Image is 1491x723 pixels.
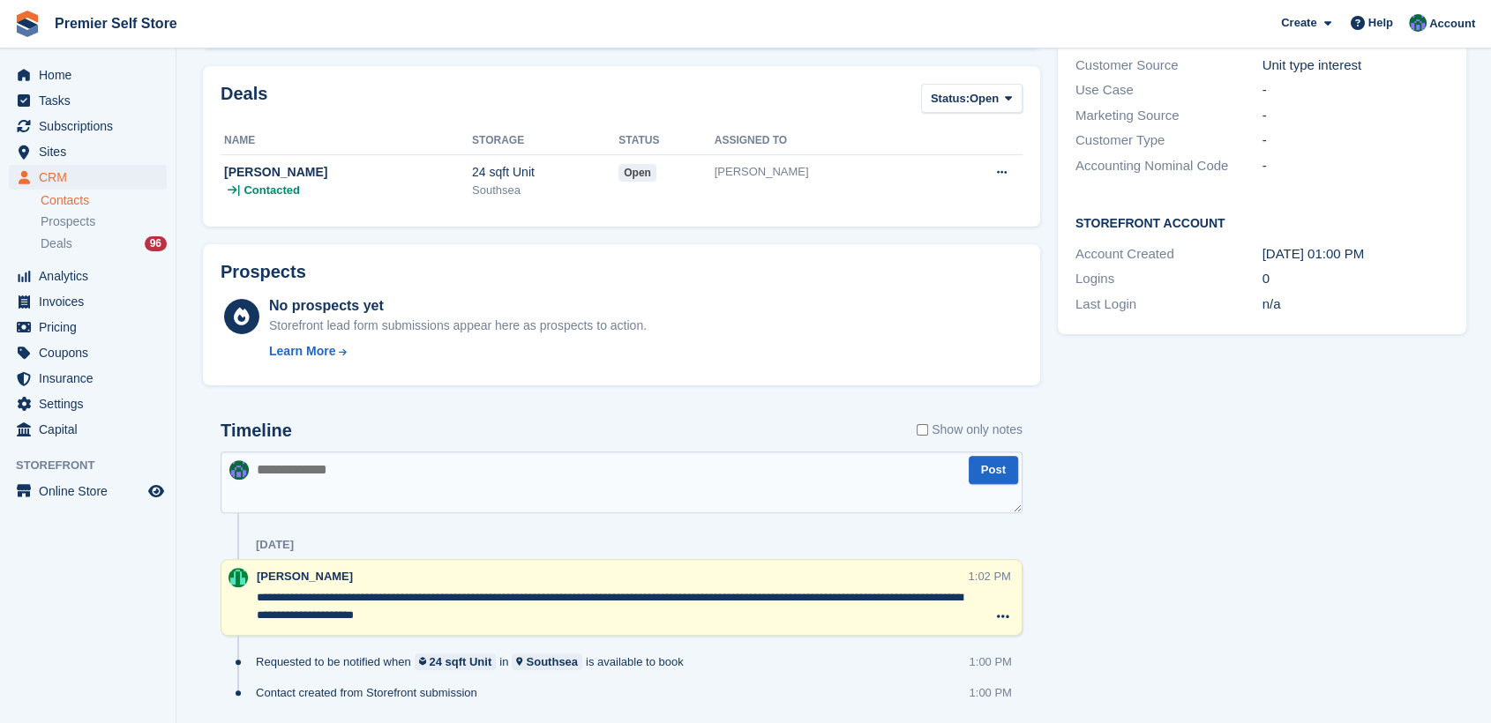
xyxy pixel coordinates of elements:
div: 24 sqft Unit [429,653,491,670]
a: Preview store [146,481,167,502]
a: Deals 96 [41,235,167,253]
span: Coupons [39,340,145,365]
a: menu [9,264,167,288]
span: Status: [931,90,970,108]
div: Accounting Nominal Code [1075,156,1262,176]
span: Storefront [16,457,176,474]
span: Subscriptions [39,114,145,138]
span: Capital [39,417,145,442]
h2: Storefront Account [1075,213,1449,231]
div: - [1262,156,1449,176]
div: No prospects yet [269,295,647,317]
span: Sites [39,139,145,164]
span: Invoices [39,289,145,314]
a: menu [9,114,167,138]
a: menu [9,139,167,164]
img: Jo Granger [1409,14,1427,32]
a: Contacts [41,192,167,209]
img: Jo Granger [229,460,249,480]
div: - [1262,106,1449,126]
span: | [237,182,240,199]
h2: Deals [221,84,267,116]
div: 24 sqft Unit [472,163,618,182]
div: 1:00 PM [969,684,1011,701]
span: Online Store [39,479,145,503]
div: Use Case [1075,80,1262,101]
div: Unit type interest [1262,56,1449,76]
div: Account Created [1075,244,1262,265]
div: - [1262,130,1449,151]
button: Post [969,456,1018,485]
span: Account [1429,15,1475,33]
div: Customer Type [1075,130,1262,151]
th: Assigned to [715,127,936,155]
h2: Timeline [221,421,292,441]
div: [PERSON_NAME] [224,163,472,182]
span: Settings [39,391,145,416]
span: Analytics [39,264,145,288]
div: Storefront lead form submissions appear here as prospects to action. [269,317,647,335]
div: Learn More [269,342,335,361]
span: Create [1281,14,1316,32]
div: Southsea [526,653,578,670]
th: Storage [472,127,618,155]
div: Southsea [472,182,618,199]
div: [DATE] 01:00 PM [1262,244,1449,265]
span: Tasks [39,88,145,113]
a: menu [9,289,167,314]
a: menu [9,391,167,416]
span: [PERSON_NAME] [257,570,353,583]
a: menu [9,315,167,339]
div: [PERSON_NAME] [715,163,936,181]
div: n/a [1262,294,1449,315]
div: - [1262,80,1449,101]
a: menu [9,417,167,442]
a: menu [9,340,167,365]
a: menu [9,63,167,87]
a: Southsea [512,653,582,670]
h2: Prospects [221,262,306,282]
div: 1:02 PM [968,568,1010,585]
div: Customer Source [1075,56,1262,76]
a: menu [9,88,167,113]
span: CRM [39,165,145,190]
span: Open [970,90,999,108]
span: Prospects [41,213,95,230]
div: [DATE] [256,538,294,552]
span: Insurance [39,366,145,391]
th: Status [618,127,714,155]
a: menu [9,479,167,503]
span: Help [1368,14,1393,32]
th: Name [221,127,472,155]
span: Pricing [39,315,145,339]
div: Last Login [1075,294,1262,315]
button: Status: Open [921,84,1023,113]
div: Contact created from Storefront submission [256,684,486,701]
div: Marketing Source [1075,106,1262,126]
img: stora-icon-8386f47178a22dfd0bd8f6a31ec36ba5ce8667c1dd55bd0f319d3a0aa187defe.svg [14,11,41,37]
span: Contacted [244,182,300,199]
input: Show only notes [917,421,928,439]
span: Deals [41,235,72,252]
a: 24 sqft Unit [415,653,497,670]
a: Learn More [269,342,647,361]
a: Prospects [41,212,167,231]
div: Requested to be notified when in is available to book [256,653,693,670]
div: 1:00 PM [969,653,1011,670]
span: Home [39,63,145,87]
div: 96 [145,236,167,251]
a: menu [9,165,167,190]
a: menu [9,366,167,391]
span: open [618,164,656,182]
div: Logins [1075,269,1262,289]
a: Premier Self Store [48,9,184,38]
img: Peter Pring [229,568,248,587]
div: 0 [1262,269,1449,289]
label: Show only notes [917,421,1023,439]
